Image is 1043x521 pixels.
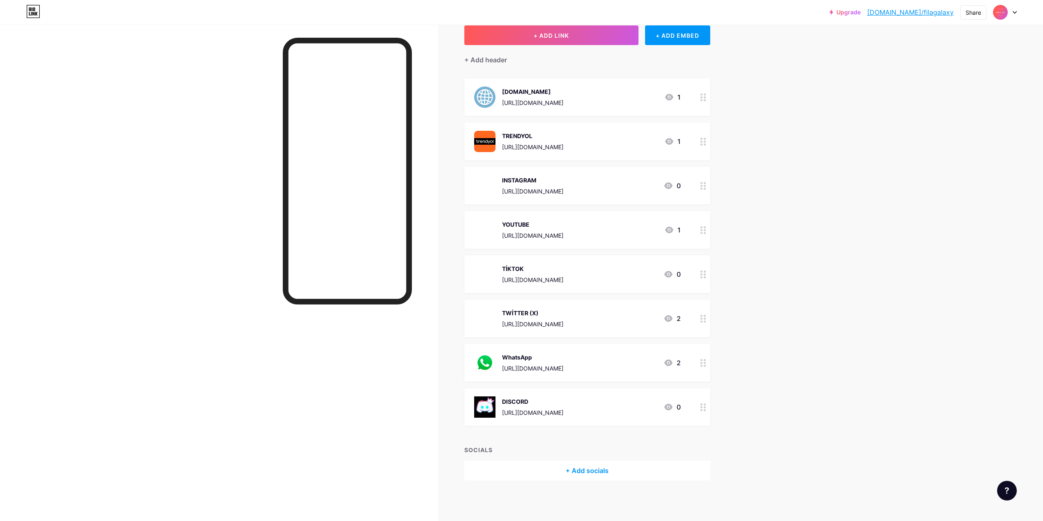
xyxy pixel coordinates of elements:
div: 1 [664,225,681,235]
div: 1 [664,92,681,102]
div: 0 [664,269,681,279]
div: YOUTUBE [502,220,564,229]
div: [URL][DOMAIN_NAME] [502,231,564,240]
img: YOUTUBE [474,219,495,241]
img: DISCORD [474,396,495,418]
a: Upgrade [829,9,861,16]
div: [URL][DOMAIN_NAME] [502,275,564,284]
div: [URL][DOMAIN_NAME] [502,187,564,196]
div: 2 [664,358,681,368]
div: WhatsApp [502,353,564,362]
img: TRENDYOL [474,131,495,152]
div: + Add header [464,55,507,65]
div: [DOMAIN_NAME] [502,87,564,96]
div: 2 [664,314,681,323]
div: [URL][DOMAIN_NAME] [502,320,564,328]
div: DISCORD [502,397,564,406]
div: TİKTOK [502,264,564,273]
div: + Add socials [464,461,710,480]
div: [URL][DOMAIN_NAME] [502,408,564,417]
div: + ADD EMBED [645,25,710,45]
div: [URL][DOMAIN_NAME] [502,98,564,107]
div: [URL][DOMAIN_NAME] [502,364,564,373]
div: 0 [664,402,681,412]
div: [URL][DOMAIN_NAME] [502,143,564,151]
div: 1 [664,137,681,146]
div: INSTAGRAM [502,176,564,184]
img: FILAKENT [993,5,1008,20]
a: [DOMAIN_NAME]/filagalaxy [867,7,954,17]
button: + ADD LINK [464,25,639,45]
div: TRENDYOL [502,132,564,140]
img: INSTAGRAM [474,175,495,196]
img: WhatsApp [474,352,495,373]
img: FilaGalaxy.com [474,86,495,108]
img: TWİTTER (X) [474,308,495,329]
div: 0 [664,181,681,191]
div: Share [966,8,981,17]
span: + ADD LINK [534,32,569,39]
img: TİKTOK [474,264,495,285]
div: SOCIALS [464,446,710,454]
div: TWİTTER (X) [502,309,564,317]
